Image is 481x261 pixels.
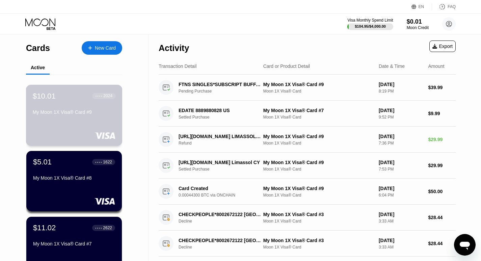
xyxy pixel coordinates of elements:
div: Decline [179,219,268,224]
div: 1622 [103,160,112,164]
div: 2622 [103,226,112,230]
div: CHECKPEOPLE*8002672122 [GEOGRAPHIC_DATA] [GEOGRAPHIC_DATA] [179,238,262,243]
div: 7:53 PM [379,167,423,172]
div: Moon 1X Visa® Card [263,167,373,172]
div: 2024 [103,94,112,98]
div: 3:33 AM [379,219,423,224]
div: My Moon 1X Visa® Card #9 [263,186,373,191]
div: CHECKPEOPLE*8002672122 [GEOGRAPHIC_DATA] [GEOGRAPHIC_DATA] [179,212,262,217]
div: 0.00044300 BTC via ONCHAIN [179,193,268,198]
div: [URL][DOMAIN_NAME] LIMASSOL CY [179,134,262,139]
div: 9:52 PM [379,115,423,120]
div: [URL][DOMAIN_NAME] LIMASSOL CYRefundMy Moon 1X Visa® Card #9Moon 1X Visa® Card[DATE]7:36 PM$29.99 [159,127,456,153]
div: $104.95 / $4,000.00 [355,24,386,28]
div: CHECKPEOPLE*8002672122 [GEOGRAPHIC_DATA] [GEOGRAPHIC_DATA]DeclineMy Moon 1X Visa® Card #3Moon 1X ... [159,231,456,257]
div: $28.44 [428,241,456,246]
div: My Moon 1X Visa® Card #8 [33,175,115,181]
div: Settled Purchase [179,167,268,172]
div: [DATE] [379,134,423,139]
div: FTNS SINGLES*SUBSCRIPT BUFFALO USPending PurchaseMy Moon 1X Visa® Card #9Moon 1X Visa® Card[DATE]... [159,75,456,101]
div: Visa Monthly Spend Limit [347,18,393,23]
div: [DATE] [379,82,423,87]
div: EDATE 8889880828 USSettled PurchaseMy Moon 1X Visa® Card #7Moon 1X Visa® Card[DATE]9:52 PM$9.99 [159,101,456,127]
div: ● ● ● ● [95,161,102,163]
div: [DATE] [379,160,423,165]
div: New Card [82,41,122,55]
div: Activity [159,43,189,53]
iframe: Button to launch messaging window [454,234,476,256]
div: $29.99 [428,163,456,168]
div: My Moon 1X Visa® Card #3 [263,238,373,243]
div: Card Created0.00044300 BTC via ONCHAINMy Moon 1X Visa® Card #9Moon 1X Visa® Card[DATE]6:04 PM$50.00 [159,179,456,205]
div: $9.99 [428,111,456,116]
div: $0.01Moon Credit [407,18,429,30]
div: Moon Credit [407,25,429,30]
div: $5.01 [33,158,52,166]
div: Export [432,44,453,49]
div: My Moon 1X Visa® Card #7 [33,241,115,246]
div: ● ● ● ● [95,227,102,229]
div: Moon 1X Visa® Card [263,193,373,198]
div: [URL][DOMAIN_NAME] Limassol CY [179,160,262,165]
div: 8:19 PM [379,89,423,94]
div: 6:04 PM [379,193,423,198]
div: Settled Purchase [179,115,268,120]
div: Moon 1X Visa® Card [263,141,373,146]
div: CHECKPEOPLE*8002672122 [GEOGRAPHIC_DATA] [GEOGRAPHIC_DATA]DeclineMy Moon 1X Visa® Card #3Moon 1X ... [159,205,456,231]
div: [DATE] [379,186,423,191]
div: FTNS SINGLES*SUBSCRIPT BUFFALO US [179,82,262,87]
div: Moon 1X Visa® Card [263,89,373,94]
div: ● ● ● ● [96,95,102,97]
div: FAQ [448,4,456,9]
div: 3:33 AM [379,245,423,250]
div: [URL][DOMAIN_NAME] Limassol CYSettled PurchaseMy Moon 1X Visa® Card #9Moon 1X Visa® Card[DATE]7:5... [159,153,456,179]
div: Moon 1X Visa® Card [263,219,373,224]
div: Pending Purchase [179,89,268,94]
div: Amount [428,63,444,69]
div: [DATE] [379,238,423,243]
div: Decline [179,245,268,250]
div: Card Created [179,186,262,191]
div: My Moon 1X Visa® Card #9 [263,82,373,87]
div: $29.99 [428,137,456,142]
div: Date & Time [379,63,405,69]
div: $11.02 [33,224,56,232]
div: $50.00 [428,189,456,194]
div: My Moon 1X Visa® Card #3 [263,212,373,217]
div: $39.99 [428,85,456,90]
div: Transaction Detail [159,63,196,69]
div: Export [429,41,456,52]
div: EDATE 8889880828 US [179,108,262,113]
div: My Moon 1X Visa® Card #9 [263,160,373,165]
div: Cards [26,43,50,53]
div: My Moon 1X Visa® Card #9 [263,134,373,139]
div: Visa Monthly Spend Limit$104.95/$4,000.00 [347,18,393,30]
div: Moon 1X Visa® Card [263,245,373,250]
div: New Card [95,45,116,51]
div: [DATE] [379,212,423,217]
div: EN [419,4,424,9]
div: [DATE] [379,108,423,113]
div: EN [411,3,432,10]
div: 7:36 PM [379,141,423,146]
div: My Moon 1X Visa® Card #9 [33,109,115,115]
div: $10.01● ● ● ●2024My Moon 1X Visa® Card #9 [26,85,122,146]
div: Refund [179,141,268,146]
div: My Moon 1X Visa® Card #7 [263,108,373,113]
div: Moon 1X Visa® Card [263,115,373,120]
div: FAQ [432,3,456,10]
div: $0.01 [407,18,429,25]
div: $28.44 [428,215,456,220]
div: Active [31,65,45,70]
div: $5.01● ● ● ●1622My Moon 1X Visa® Card #8 [26,151,122,211]
div: Card or Product Detail [263,63,310,69]
div: $10.01 [33,92,56,100]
